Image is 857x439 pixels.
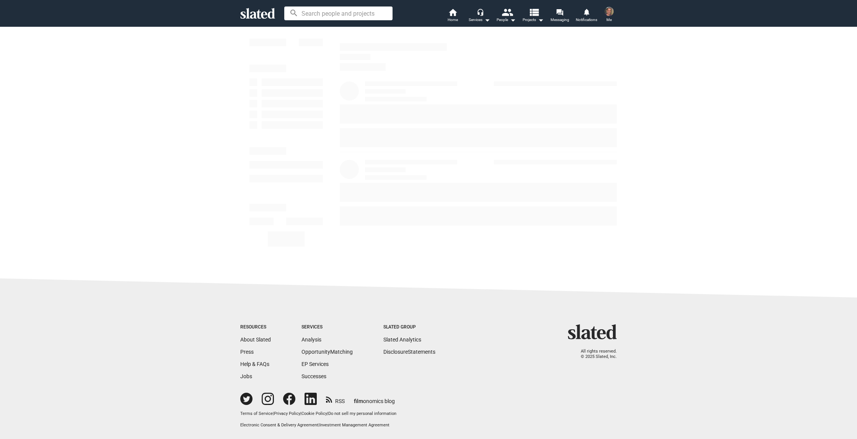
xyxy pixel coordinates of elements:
mat-icon: view_list [528,7,539,18]
span: | [318,423,319,428]
a: About Slated [240,337,271,343]
a: Successes [301,373,326,379]
mat-icon: home [448,8,457,17]
span: | [300,411,301,416]
a: Cookie Policy [301,411,327,416]
span: film [354,398,363,404]
p: All rights reserved. © 2025 Slated, Inc. [573,349,617,360]
a: Terms of Service [240,411,273,416]
span: Home [448,15,458,24]
span: Notifications [576,15,597,24]
a: Investment Management Agreement [319,423,389,428]
a: Slated Analytics [383,337,421,343]
span: | [273,411,274,416]
mat-icon: headset_mic [477,8,484,15]
a: Help & FAQs [240,361,269,367]
a: OpportunityMatching [301,349,353,355]
button: Oliver JaubertMe [600,5,618,25]
a: Analysis [301,337,321,343]
span: | [327,411,328,416]
a: filmonomics blog [354,392,395,405]
a: Messaging [546,8,573,24]
div: Services [469,15,490,24]
a: Privacy Policy [274,411,300,416]
div: People [497,15,516,24]
a: Notifications [573,8,600,24]
button: Do not sell my personal information [328,411,396,417]
span: Me [606,15,612,24]
a: Home [439,8,466,24]
a: DisclosureStatements [383,349,435,355]
img: Oliver Jaubert [604,7,614,16]
button: Projects [520,8,546,24]
a: EP Services [301,361,329,367]
mat-icon: arrow_drop_down [508,15,517,24]
mat-icon: arrow_drop_down [536,15,545,24]
a: Jobs [240,373,252,379]
mat-icon: people [502,7,513,18]
div: Slated Group [383,324,435,330]
input: Search people and projects [284,7,393,20]
div: Services [301,324,353,330]
a: Electronic Consent & Delivery Agreement [240,423,318,428]
mat-icon: forum [556,8,563,16]
mat-icon: arrow_drop_down [482,15,492,24]
div: Resources [240,324,271,330]
button: Services [466,8,493,24]
mat-icon: notifications [583,8,590,15]
span: Projects [523,15,544,24]
a: Press [240,349,254,355]
span: Messaging [551,15,569,24]
a: RSS [326,393,345,405]
button: People [493,8,520,24]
